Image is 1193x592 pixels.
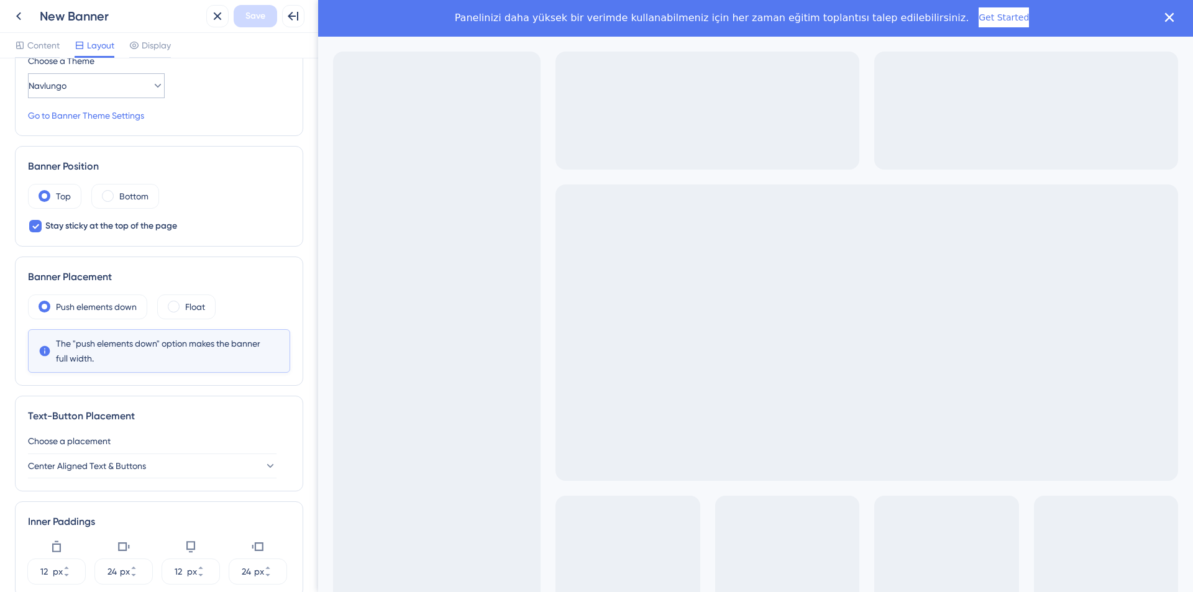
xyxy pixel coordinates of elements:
button: Get Started [660,7,711,27]
span: Display [142,38,171,53]
button: px [130,572,152,584]
span: Content [27,38,60,53]
div: px [187,564,197,579]
a: Go to Banner Theme Settings [28,108,144,123]
button: px [130,559,152,572]
span: Panelinizi daha yüksek bir verimde kullanabilmeniz için her zaman eğitim toplantısı talep edilebi... [137,12,651,24]
label: Float [185,299,205,314]
button: px [63,572,85,584]
div: Banner Placement [28,270,290,285]
button: Navlungo [28,73,165,98]
button: Save [234,5,277,27]
label: Push elements down [56,299,137,314]
div: Text-Button Placement [28,409,290,424]
input: px [40,564,50,579]
button: Center Aligned Text & Buttons [28,453,277,478]
span: Layout [87,38,114,53]
span: Save [245,9,265,24]
span: Navlungo [29,78,66,93]
div: px [120,564,130,579]
label: Top [56,189,71,204]
span: Center Aligned Text & Buttons [28,458,146,473]
button: Close banner [843,9,860,26]
input: px [107,564,117,579]
span: Stay sticky at the top of the page [45,219,177,234]
div: Choose a placement [28,434,290,449]
input: px [175,564,185,579]
button: px [264,572,286,584]
div: Inner Paddings [28,514,290,529]
label: Bottom [119,189,149,204]
div: New Banner [40,7,201,25]
div: px [53,564,63,579]
span: The "push elements down" option makes the banner full width. [56,336,262,366]
div: Banner Position [28,159,290,174]
button: px [264,559,286,572]
button: px [63,559,85,572]
div: Choose a Theme [28,53,290,68]
button: px [197,572,219,584]
input: px [242,564,252,579]
div: px [254,564,264,579]
button: px [197,559,219,572]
